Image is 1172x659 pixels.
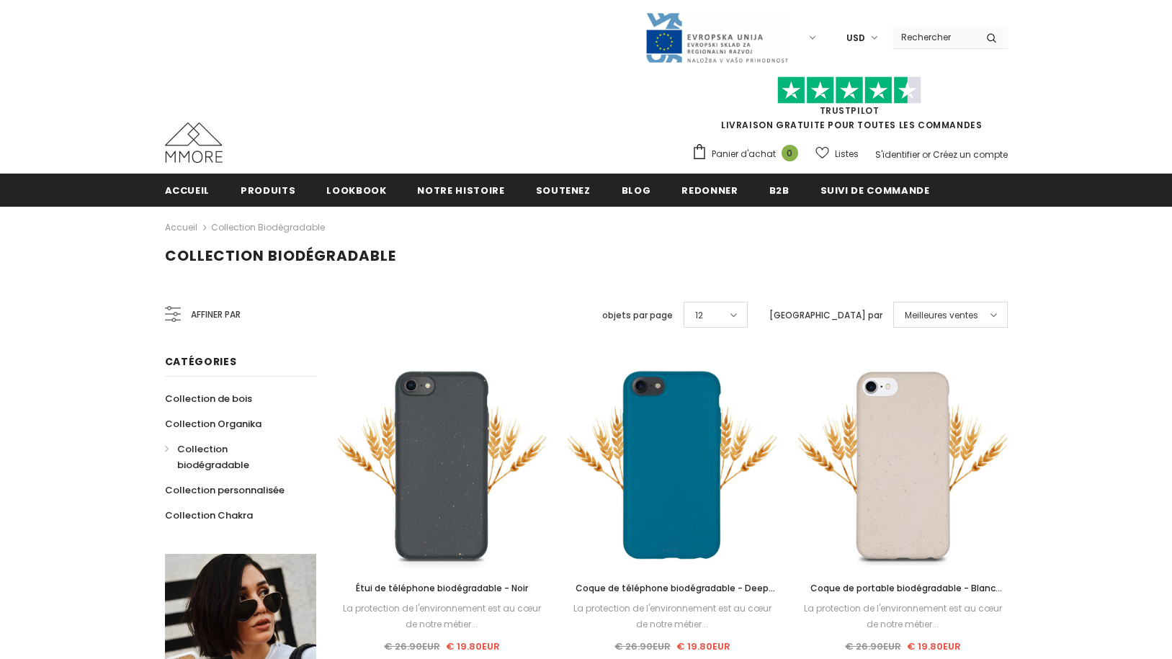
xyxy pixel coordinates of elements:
[165,219,197,236] a: Accueil
[782,145,798,161] span: 0
[681,174,738,206] a: Redonner
[676,640,730,653] span: € 19.80EUR
[798,580,1007,596] a: Coque de portable biodégradable - Blanc naturel
[568,601,777,632] div: La protection de l'environnement est au cœur de notre métier...
[177,442,249,472] span: Collection biodégradable
[165,392,252,405] span: Collection de bois
[165,122,223,163] img: Cas MMORE
[338,601,547,632] div: La protection de l'environnement est au cœur de notre métier...
[417,174,504,206] a: Notre histoire
[692,143,805,165] a: Panier d'achat 0
[622,174,651,206] a: Blog
[241,184,295,197] span: Produits
[622,184,651,197] span: Blog
[165,246,396,266] span: Collection biodégradable
[769,174,789,206] a: B2B
[165,436,300,478] a: Collection biodégradable
[835,147,859,161] span: Listes
[165,184,210,197] span: Accueil
[815,141,859,166] a: Listes
[614,640,671,653] span: € 26.90EUR
[875,148,920,161] a: S'identifier
[165,386,252,411] a: Collection de bois
[681,184,738,197] span: Redonner
[712,147,776,161] span: Panier d'achat
[798,601,1007,632] div: La protection de l'environnement est au cœur de notre métier...
[846,31,865,45] span: USD
[769,184,789,197] span: B2B
[777,76,921,104] img: Faites confiance aux étoiles pilotes
[645,31,789,43] a: Javni Razpis
[820,104,880,117] a: TrustPilot
[326,184,386,197] span: Lookbook
[417,184,504,197] span: Notre histoire
[191,307,241,323] span: Affiner par
[536,184,591,197] span: soutenez
[907,640,961,653] span: € 19.80EUR
[446,640,500,653] span: € 19.80EUR
[645,12,789,64] img: Javni Razpis
[905,308,978,323] span: Meilleures ventes
[356,582,528,594] span: Étui de téléphone biodégradable - Noir
[338,580,547,596] a: Étui de téléphone biodégradable - Noir
[692,83,1008,131] span: LIVRAISON GRATUITE POUR TOUTES LES COMMANDES
[165,483,285,497] span: Collection personnalisée
[165,508,253,522] span: Collection Chakra
[602,308,673,323] label: objets par page
[845,640,901,653] span: € 26.90EUR
[165,174,210,206] a: Accueil
[568,580,777,596] a: Coque de téléphone biodégradable - Deep Sea Blue
[536,174,591,206] a: soutenez
[810,582,1002,610] span: Coque de portable biodégradable - Blanc naturel
[769,308,882,323] label: [GEOGRAPHIC_DATA] par
[576,582,775,610] span: Coque de téléphone biodégradable - Deep Sea Blue
[893,27,975,48] input: Search Site
[165,354,237,369] span: Catégories
[384,640,440,653] span: € 26.90EUR
[695,308,703,323] span: 12
[211,221,325,233] a: Collection biodégradable
[820,184,930,197] span: Suivi de commande
[933,148,1008,161] a: Créez un compte
[922,148,931,161] span: or
[326,174,386,206] a: Lookbook
[820,174,930,206] a: Suivi de commande
[241,174,295,206] a: Produits
[165,417,261,431] span: Collection Organika
[165,503,253,528] a: Collection Chakra
[165,411,261,436] a: Collection Organika
[165,478,285,503] a: Collection personnalisée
